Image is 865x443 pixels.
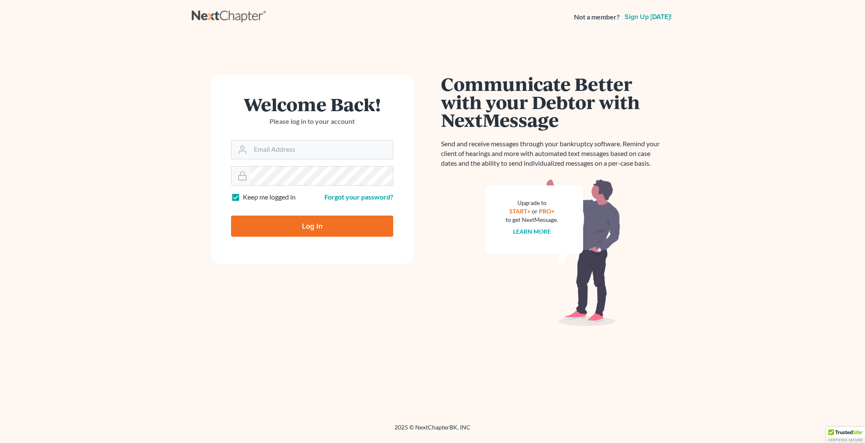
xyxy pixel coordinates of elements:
p: Send and receive messages through your bankruptcy software. Remind your client of hearings and mo... [441,139,665,168]
a: PRO+ [539,208,555,215]
div: TrustedSite Certified [826,427,865,443]
input: Email Address [250,140,393,159]
div: Upgrade to [506,199,558,207]
a: Sign up [DATE]! [623,14,673,20]
div: 2025 © NextChapterBK, INC [192,423,673,438]
a: START+ [509,208,530,215]
strong: Not a member? [574,12,620,22]
h1: Communicate Better with your Debtor with NextMessage [441,75,665,129]
img: nextmessage_bg-59042aed3d76b12b5cd301f8e5b87938c9018125f34e5fa2b7a6b67550977c72.svg [485,178,620,326]
a: Learn more [513,228,551,235]
input: Log In [231,216,393,237]
div: to get NextMessage. [506,216,558,224]
p: Please log in to your account [231,117,393,126]
label: Keep me logged in [243,192,296,202]
a: Forgot your password? [324,193,393,201]
h1: Welcome Back! [231,95,393,113]
span: or [532,208,538,215]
